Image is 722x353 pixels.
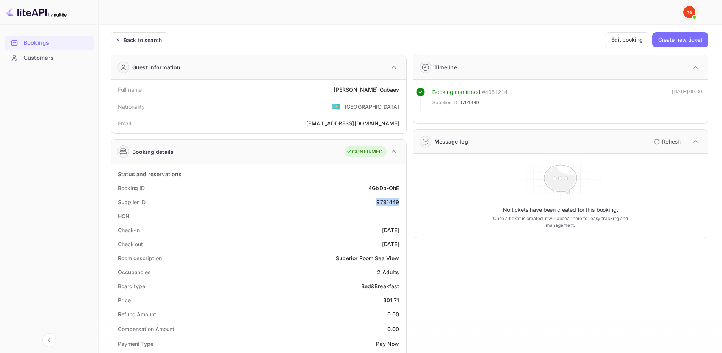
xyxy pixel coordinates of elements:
[376,198,399,206] div: 9791449
[118,198,146,206] div: Supplier ID
[118,310,156,318] div: Refund Amount
[605,32,649,47] button: Edit booking
[361,282,399,290] div: Bed&Breakfast
[432,99,459,106] span: Supplier ID:
[42,333,56,347] button: Collapse navigation
[118,282,145,290] div: Board type
[118,184,145,192] div: Booking ID
[23,54,90,62] div: Customers
[118,254,161,262] div: Room description
[118,170,182,178] div: Status and reservations
[368,184,399,192] div: 4GbDp-OhE
[118,240,143,248] div: Check out
[5,51,94,65] a: Customers
[662,137,681,145] p: Refresh
[481,215,640,229] p: Once a ticket is created, it will appear here for easy tracking and management.
[383,296,399,304] div: 301.71
[118,226,140,234] div: Check-in
[432,88,481,97] div: Booking confirmed
[124,36,162,44] div: Back to search
[118,268,151,276] div: Occupancies
[387,325,399,333] div: 0.00
[5,36,94,50] a: Bookings
[306,119,399,127] div: [EMAIL_ADDRESS][DOMAIN_NAME]
[683,6,695,18] img: Yandex Support
[132,148,174,156] div: Booking details
[118,325,174,333] div: Compensation Amount
[5,51,94,66] div: Customers
[652,32,708,47] button: Create new ticket
[332,100,341,113] span: United States
[132,63,181,71] div: Guest information
[336,254,399,262] div: Superior Room Sea View
[503,206,618,214] p: No tickets have been created for this booking.
[118,86,142,94] div: Full name
[6,6,67,18] img: LiteAPI logo
[377,268,399,276] div: 2 Adults
[118,103,145,111] div: Nationality
[459,99,479,106] span: 9791449
[23,39,90,47] div: Bookings
[118,296,131,304] div: Price
[387,310,399,318] div: 0.00
[346,148,382,156] div: CONFIRMED
[649,136,684,148] button: Refresh
[118,119,131,127] div: Email
[376,340,399,348] div: Pay Now
[382,226,399,234] div: [DATE]
[382,240,399,248] div: [DATE]
[434,63,457,71] div: Timeline
[118,340,153,348] div: Payment Type
[334,86,399,94] div: [PERSON_NAME] Gubaev
[345,103,399,111] div: [GEOGRAPHIC_DATA]
[118,212,130,220] div: HCN
[482,88,507,97] div: # 4081214
[434,137,468,145] div: Message log
[672,88,702,110] div: [DATE] 00:00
